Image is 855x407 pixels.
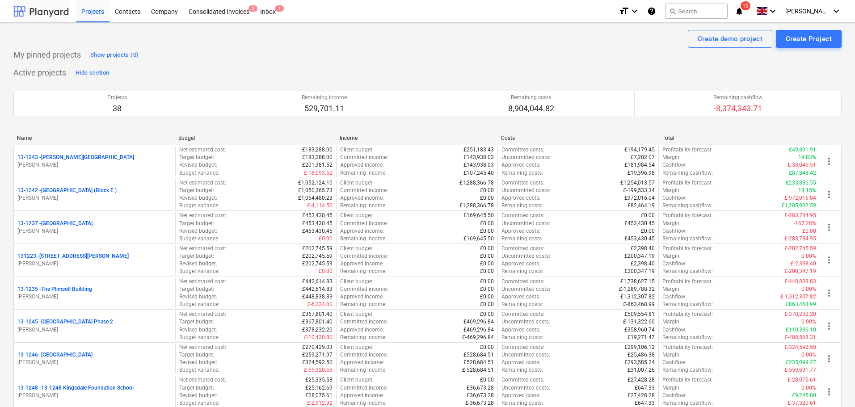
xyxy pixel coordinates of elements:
[302,351,333,359] p: £259,271.97
[501,260,540,268] p: Approved costs :
[784,268,816,275] p: £-200,347.19
[698,33,762,45] div: Create demo project
[340,252,388,260] p: Committed income :
[302,94,347,101] p: Remaining income
[480,285,494,293] p: £0.00
[786,301,816,308] p: £863,468.99
[459,179,494,187] p: £1,288,366.78
[501,146,544,154] p: Committed costs :
[782,202,816,210] p: £1,205,902.59
[662,135,817,141] div: Total
[641,227,655,235] p: £0.00
[179,202,219,210] p: Budget variance :
[501,194,540,202] p: Approved costs :
[340,146,374,154] p: Client budget :
[662,161,687,169] p: Cashflow :
[17,285,172,301] div: 13-1235 -The Plimsoll Building[PERSON_NAME]
[501,310,544,318] p: Committed costs :
[801,252,816,260] p: 0.00%
[340,293,384,301] p: Approved income :
[340,220,388,227] p: Committed income :
[179,227,217,235] p: Revised budget :
[628,351,655,359] p: £25,486.38
[462,366,494,374] p: £-528,684.51
[619,6,629,17] i: format_size
[459,202,494,210] p: £1,288,366.78
[302,252,333,260] p: £202,745.59
[501,344,544,351] p: Committed costs :
[463,154,494,161] p: £143,938.03
[179,376,226,384] p: Net estimated cost :
[179,344,226,351] p: Net estimated cost :
[179,301,219,308] p: Budget variance :
[340,212,374,219] p: Client budget :
[624,146,655,154] p: £194,179.45
[789,169,816,177] p: £87,848.42
[628,334,655,341] p: £19,271.47
[340,326,384,334] p: Approved income :
[802,227,816,235] p: £0.00
[624,194,655,202] p: £972,016.04
[340,376,374,384] p: Client budget :
[647,6,656,17] i: Knowledge base
[631,245,655,252] p: £2,398.40
[480,194,494,202] p: £0.00
[623,187,655,194] p: £-199,533.34
[340,344,374,351] p: Client budget :
[501,135,655,141] div: Costs
[302,212,333,219] p: £453,430.45
[463,359,494,366] p: £528,684.51
[662,285,681,293] p: Margin :
[179,310,226,318] p: Net estimated cost :
[662,260,687,268] p: Cashflow :
[302,359,333,366] p: £324,592.50
[624,310,655,318] p: £509,554.81
[463,212,494,219] p: £169,645.50
[480,278,494,285] p: £0.00
[798,154,816,161] p: 19.83%
[73,66,111,80] button: Hide section
[179,268,219,275] p: Budget variance :
[463,146,494,154] p: £251,183.43
[501,212,544,219] p: Committed costs :
[786,33,832,45] div: Create Project
[662,220,681,227] p: Margin :
[179,252,214,260] p: Target budget :
[662,202,713,210] p: Remaining cashflow :
[340,135,494,141] div: Income
[480,227,494,235] p: £0.00
[17,318,113,326] p: 13-1245 - [GEOGRAPHIC_DATA] Phase 2
[480,310,494,318] p: £0.00
[824,353,834,364] span: more_vert
[824,288,834,298] span: more_vert
[17,252,129,260] p: 131223 - [STREET_ADDRESS][PERSON_NAME]
[665,4,728,19] button: Search
[501,326,540,334] p: Approved costs :
[624,326,655,334] p: £358,960.74
[304,366,333,374] p: £-65,320.53
[662,268,713,275] p: Remaining cashflow :
[662,334,713,341] p: Remaining cashflow :
[179,278,226,285] p: Net estimated cost :
[340,187,388,194] p: Committed income :
[824,321,834,331] span: more_vert
[801,285,816,293] p: 0.00%
[784,194,816,202] p: £-972,016.04
[463,351,494,359] p: £528,684.51
[810,364,855,407] iframe: Chat Widget
[17,318,172,333] div: 13-1245 -[GEOGRAPHIC_DATA] Phase 2[PERSON_NAME]
[786,326,816,334] p: £110,336.10
[713,94,762,101] p: Remaining cashflow
[178,135,333,141] div: Budget
[340,194,384,202] p: Approved income :
[501,359,540,366] p: Approved costs :
[786,179,816,187] p: £233,886.55
[624,268,655,275] p: £200,347.19
[824,222,834,233] span: more_vert
[179,260,217,268] p: Revised budget :
[17,384,172,399] div: 13-1248 -13-1248 Kingsdale Foundation School[PERSON_NAME]
[786,359,816,366] p: £235,099.27
[784,366,816,374] p: £-559,691.77
[90,50,139,60] div: Show projects (0)
[340,310,374,318] p: Client budget :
